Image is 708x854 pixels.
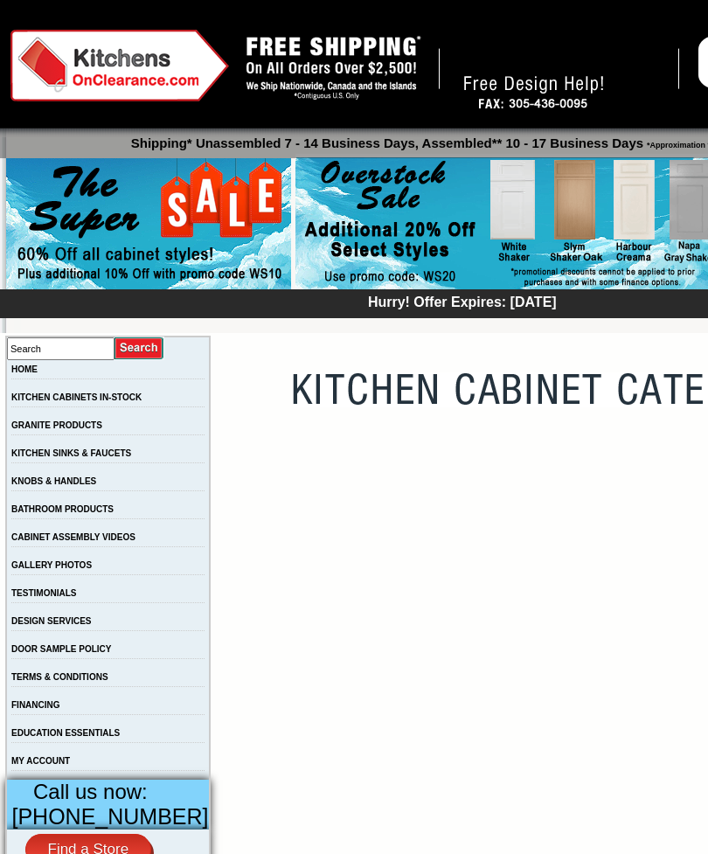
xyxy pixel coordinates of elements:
a: DOOR SAMPLE POLICY [11,644,111,654]
a: TESTIMONIALS [11,588,76,598]
a: [PHONE_NUMBER] [449,47,658,73]
a: HOME [11,365,38,374]
a: KNOBS & HANDLES [11,476,96,486]
a: EDUCATION ESSENTIALS [11,728,120,738]
a: TERMS & CONDITIONS [11,672,108,682]
span: Call us now: [33,780,148,803]
a: MY ACCOUNT [11,756,70,766]
a: KITCHEN CABINETS IN-STOCK [11,392,142,402]
a: DESIGN SERVICES [11,616,92,626]
img: Kitchens on Clearance Logo [10,30,229,101]
a: GRANITE PRODUCTS [11,420,102,430]
a: [PHONE_NUMBER] [12,804,209,829]
a: BATHROOM PRODUCTS [11,504,114,514]
a: CABINET ASSEMBLY VIDEOS [11,532,135,542]
a: GALLERY PHOTOS [11,560,92,570]
input: Submit [115,337,164,360]
a: FINANCING [11,700,60,710]
a: KITCHEN SINKS & FAUCETS [11,448,131,458]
